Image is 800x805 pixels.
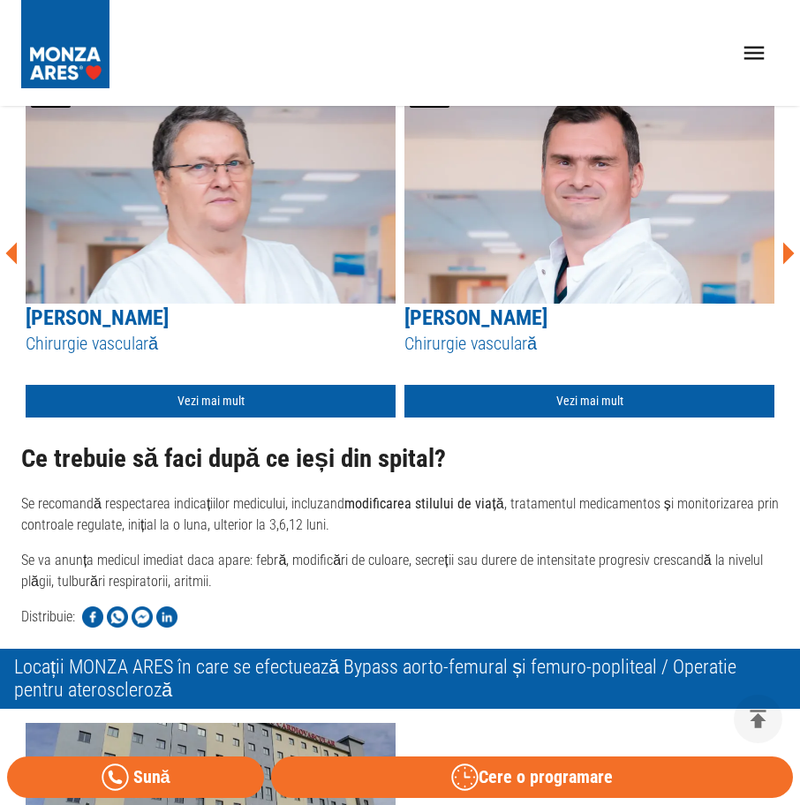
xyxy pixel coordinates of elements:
a: Vezi mai mult [404,385,774,418]
a: [PERSON_NAME] [404,305,547,330]
img: Share on Facebook Messenger [132,606,153,628]
p: Distribuie: [21,606,75,628]
a: Sună [7,756,264,798]
img: Dr. Bogdan Vintilă [404,83,774,304]
p: Se va anunța medicul imediat daca apare: febră, modificări de culoare, secreții sau durere de int... [21,550,779,592]
h5: Chirurgie vasculară [26,332,396,356]
p: Se recomandă respectarea indicațiilor medicului, incluzand , tratamentul medicamentos și monitori... [21,493,779,536]
h2: Ce trebuie să faci după ce ieși din spital? [21,445,779,473]
button: open drawer [730,29,779,78]
a: [PERSON_NAME] [26,305,169,330]
button: Cere o programare [271,756,793,798]
img: Share on WhatsApp [107,606,128,628]
a: Vezi mai mult [26,385,396,418]
button: delete [734,695,782,743]
img: Share on Facebook [82,606,103,628]
strong: modificarea stilului de viață [344,495,503,512]
h5: Chirurgie vasculară [404,332,774,356]
img: Share on LinkedIn [156,606,177,628]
